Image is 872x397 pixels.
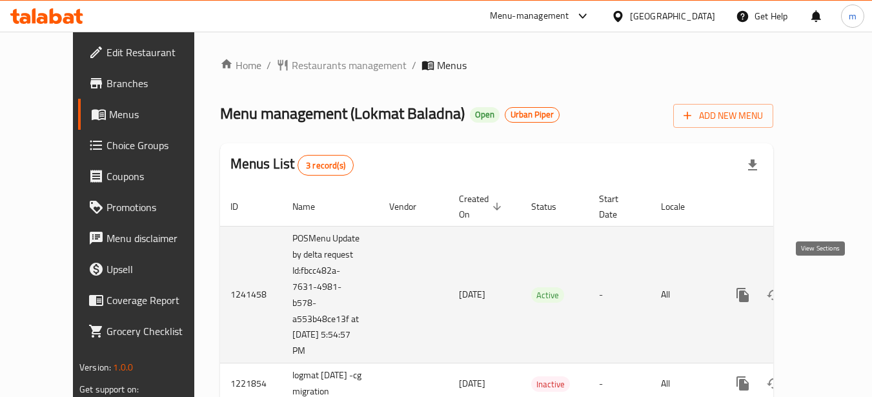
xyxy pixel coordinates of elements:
div: Active [531,287,564,303]
a: Grocery Checklist [78,316,219,347]
div: [GEOGRAPHIC_DATA] [630,9,715,23]
h2: Menus List [230,154,354,176]
span: Name [292,199,332,214]
span: Coupons [106,168,208,184]
li: / [267,57,271,73]
a: Promotions [78,192,219,223]
a: Edit Restaurant [78,37,219,68]
a: Home [220,57,261,73]
a: Choice Groups [78,130,219,161]
nav: breadcrumb [220,57,773,73]
button: more [727,280,758,310]
span: Grocery Checklist [106,323,208,339]
span: Choice Groups [106,137,208,153]
button: Add New Menu [673,104,773,128]
a: Menu disclaimer [78,223,219,254]
td: All [651,226,717,363]
a: Restaurants management [276,57,407,73]
span: Version: [79,359,111,376]
div: Export file [737,150,768,181]
div: Total records count [298,155,354,176]
div: Open [470,107,500,123]
span: Locale [661,199,702,214]
span: Start Date [599,191,635,222]
button: Change Status [758,280,789,310]
td: 1241458 [220,226,282,363]
td: - [589,226,651,363]
span: Created On [459,191,505,222]
span: Inactive [531,377,570,392]
th: Actions [717,187,862,227]
a: Menus [78,99,219,130]
span: Status [531,199,573,214]
span: Add New Menu [684,108,763,124]
span: Branches [106,76,208,91]
div: Menu-management [490,8,569,24]
a: Upsell [78,254,219,285]
a: Branches [78,68,219,99]
span: Menu management ( Lokmat Baladna ) [220,99,465,128]
td: POSMenu Update by delta request Id:fbcc482a-7631-4981-b578-a553b48ce13f at [DATE] 5:54:57 PM [282,226,379,363]
span: Urban Piper [505,109,559,120]
span: Menus [437,57,467,73]
span: [DATE] [459,286,485,303]
span: 3 record(s) [298,159,353,172]
span: Restaurants management [292,57,407,73]
li: / [412,57,416,73]
span: 1.0.0 [113,359,133,376]
span: Promotions [106,199,208,215]
span: Open [470,109,500,120]
span: Active [531,288,564,303]
span: Menus [109,107,208,122]
span: m [849,9,857,23]
span: ID [230,199,255,214]
span: Coverage Report [106,292,208,308]
a: Coupons [78,161,219,192]
span: [DATE] [459,375,485,392]
div: Inactive [531,376,570,392]
span: Upsell [106,261,208,277]
span: Vendor [389,199,433,214]
span: Menu disclaimer [106,230,208,246]
a: Coverage Report [78,285,219,316]
span: Edit Restaurant [106,45,208,60]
